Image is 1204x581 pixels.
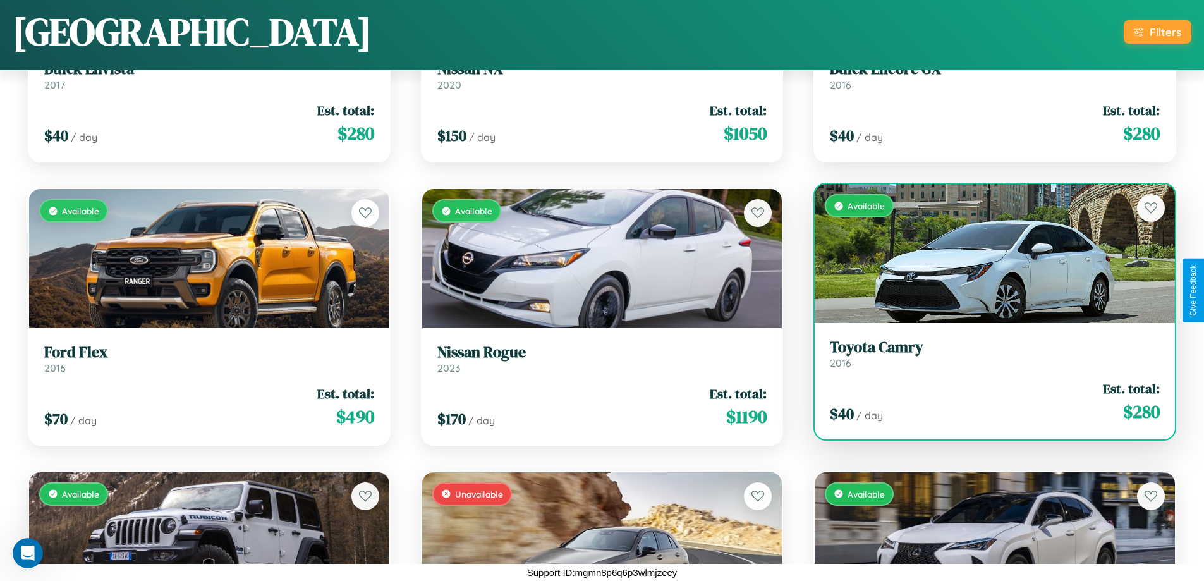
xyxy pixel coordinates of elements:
[62,205,99,216] span: Available
[317,101,374,119] span: Est. total:
[437,125,466,146] span: $ 150
[830,78,851,91] span: 2016
[848,489,885,499] span: Available
[437,78,461,91] span: 2020
[710,384,767,403] span: Est. total:
[44,78,65,91] span: 2017
[336,404,374,429] span: $ 490
[848,200,885,211] span: Available
[710,101,767,119] span: Est. total:
[830,403,854,424] span: $ 40
[1123,121,1160,146] span: $ 280
[437,362,460,374] span: 2023
[1103,101,1160,119] span: Est. total:
[856,409,883,422] span: / day
[71,131,97,144] span: / day
[830,338,1160,369] a: Toyota Camry2016
[44,343,374,374] a: Ford Flex2016
[856,131,883,144] span: / day
[527,564,678,581] p: Support ID: mgmn8p6q6p3wlmjzeey
[468,414,495,427] span: / day
[830,357,851,369] span: 2016
[13,6,372,58] h1: [GEOGRAPHIC_DATA]
[437,60,767,91] a: Nissan NX2020
[437,408,466,429] span: $ 170
[62,489,99,499] span: Available
[830,338,1160,357] h3: Toyota Camry
[44,408,68,429] span: $ 70
[1124,20,1191,44] button: Filters
[469,131,496,144] span: / day
[44,362,66,374] span: 2016
[70,414,97,427] span: / day
[13,538,43,568] iframe: Intercom live chat
[44,125,68,146] span: $ 40
[437,343,767,374] a: Nissan Rogue2023
[830,125,854,146] span: $ 40
[455,489,503,499] span: Unavailable
[1103,379,1160,398] span: Est. total:
[455,205,492,216] span: Available
[44,343,374,362] h3: Ford Flex
[1123,399,1160,424] span: $ 280
[337,121,374,146] span: $ 280
[317,384,374,403] span: Est. total:
[724,121,767,146] span: $ 1050
[726,404,767,429] span: $ 1190
[44,60,374,91] a: Buick Envista2017
[437,343,767,362] h3: Nissan Rogue
[1150,25,1181,39] div: Filters
[830,60,1160,91] a: Buick Encore GX2016
[1189,265,1198,316] div: Give Feedback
